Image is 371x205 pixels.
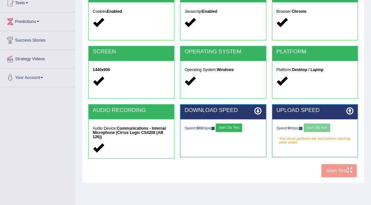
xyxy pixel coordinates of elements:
[276,49,354,55] h2: PLATFORM
[185,68,262,72] h5: Operating System:
[185,49,262,55] h2: OPERATING SYSTEM
[93,107,170,114] h2: AUDIO RECORDING
[107,9,122,14] strong: Enabled
[0,31,75,47] a: Success Stories
[185,123,262,133] div: Speed: Kbps
[93,49,170,55] h2: SCREEN
[93,126,166,139] strong: Communications - Internal Microphone (Cirrus Logic CS4208 (AB 126))
[93,67,110,72] strong: 1440x900
[288,126,290,130] strong: 0
[291,9,306,14] strong: Chrome
[276,9,354,14] h5: Browser:
[276,135,354,143] em: You must perform the test before starting your exam
[0,50,75,66] a: Strategy Videos
[276,107,354,114] h2: UPLOAD SPEED
[185,107,262,114] h2: DOWNLOAD SPEED
[196,126,202,130] strong: 303
[292,67,323,72] strong: Desktop / Laptop
[0,12,75,29] a: Predictions
[276,68,354,72] h5: Platform:
[298,127,303,130] img: ajax-loader-fb-connection.gif
[93,9,170,14] h5: Cookies
[210,127,215,130] img: ajax-loader-fb-connection.gif
[185,9,262,14] h5: Javascript
[0,68,75,85] a: Your Account
[276,123,354,133] div: Speed: Kbps
[93,126,170,139] h5: Audio Device:
[216,123,242,132] button: Start 10s Test
[202,9,217,14] strong: Enabled
[217,67,234,72] strong: Windows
